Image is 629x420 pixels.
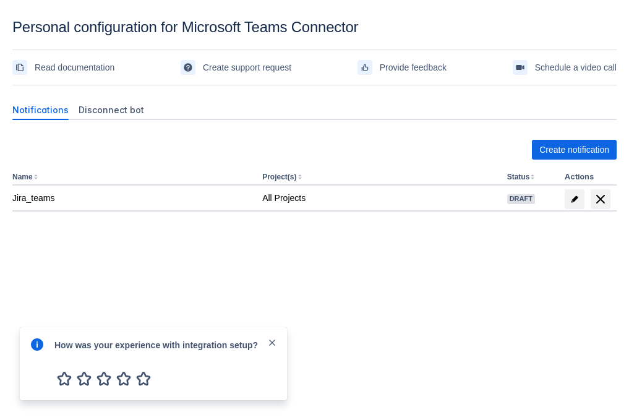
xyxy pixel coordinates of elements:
span: 2 [74,369,94,388]
span: delete [593,192,608,207]
span: close [267,338,277,348]
a: Create support request [181,58,291,77]
button: Status [507,173,530,181]
span: 1 [54,369,74,388]
span: 5 [134,369,153,388]
span: Provide feedback [380,58,447,77]
th: Actions [560,169,617,186]
button: Create notification [532,140,617,160]
span: Schedule a video call [535,58,617,77]
button: Name [12,173,33,181]
span: 3 [94,369,114,388]
button: Project(s) [262,173,296,181]
span: Create support request [203,58,291,77]
span: info [30,337,45,352]
div: Personal configuration for Microsoft Teams Connector [12,19,617,36]
a: Schedule a video call [513,58,617,77]
span: Draft [507,195,535,202]
div: Jira_teams [12,192,252,204]
a: Read documentation [12,58,114,77]
span: support [183,62,193,72]
a: Provide feedback [357,58,447,77]
div: All Projects [262,192,497,204]
span: 4 [114,369,134,388]
span: edit [570,194,580,204]
span: Read documentation [35,58,114,77]
span: documentation [15,62,25,72]
span: Disconnect bot [79,104,144,116]
span: feedback [360,62,370,72]
div: How was your experience with integration setup? [54,337,267,351]
span: videoCall [515,62,525,72]
span: Notifications [12,104,69,116]
span: Create notification [539,140,609,160]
